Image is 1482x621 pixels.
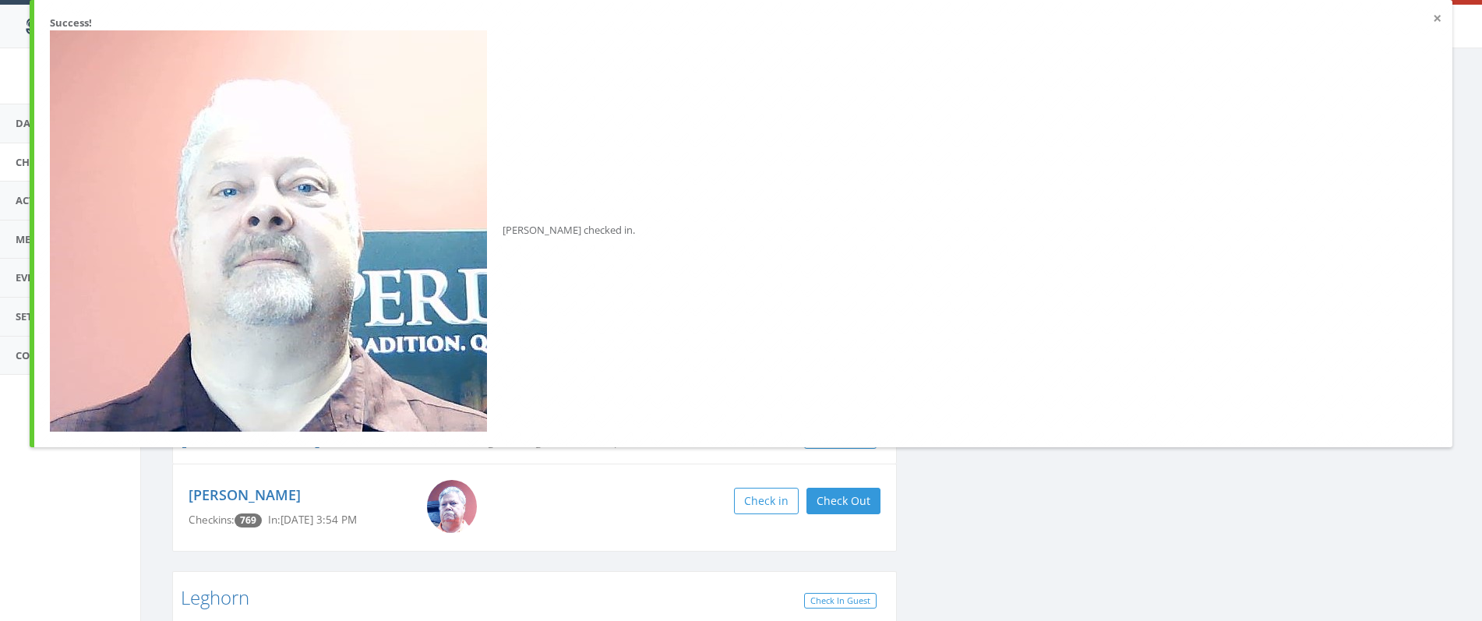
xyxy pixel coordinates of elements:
[427,480,477,533] img: Big_Mike.jpg
[50,30,1437,432] div: [PERSON_NAME] checked in.
[50,16,1437,30] div: Success!
[189,513,235,527] span: Checkins:
[189,485,301,504] a: [PERSON_NAME]
[1433,11,1441,26] button: ×
[806,488,880,514] button: Check Out
[16,270,53,284] span: Events
[16,232,65,246] span: Members
[804,593,877,609] a: Check In Guest
[50,30,487,432] img: WIN_20200824_14_20_23_Pro.jpg
[235,513,262,527] span: Checkin count
[16,309,63,323] span: Settings
[181,584,249,610] a: Leghorn
[321,432,621,449] small: [PERSON_NAME] Premium Cigar Lounge Membership
[734,488,799,514] button: Check in
[18,12,115,41] img: speedin_logo.png
[268,513,357,527] span: In: [DATE] 3:54 PM
[16,348,79,362] span: Contact Us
